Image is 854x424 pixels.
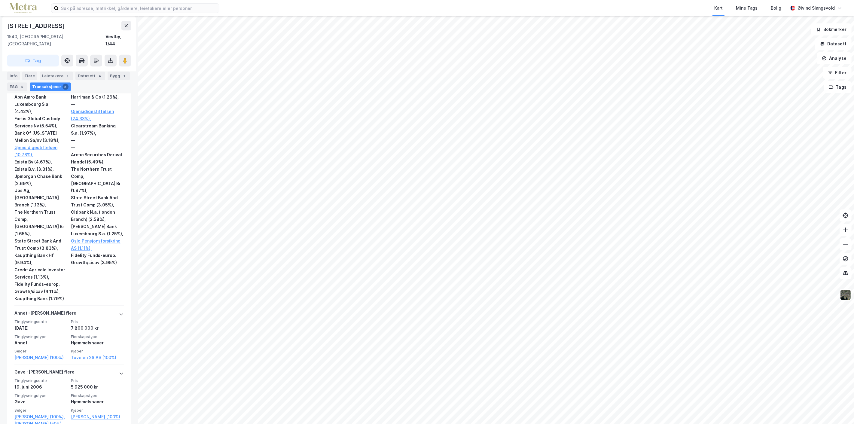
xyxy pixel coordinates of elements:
div: Eiere [22,72,37,80]
div: 4 [97,73,103,79]
button: Filter [823,67,852,79]
div: Leietakere [40,72,73,80]
span: Selger [14,349,67,354]
div: Datasett [75,72,105,80]
div: [PERSON_NAME] Bank Luxembourg S.a. (1.25%), [71,223,124,237]
div: Gave - [PERSON_NAME] flere [14,369,75,378]
div: 1 [121,73,127,79]
span: Tinglysningstype [14,334,67,339]
div: Annet [14,339,67,346]
div: Citibank N.a. (london Branch) (2.58%), [71,209,124,223]
a: Gjensidigestiftelsen (24.33%), [71,108,124,122]
button: Datasett [815,38,852,50]
span: Tinglysningstype [14,393,67,398]
div: Bolig [771,5,781,12]
div: Ubs Ag, [GEOGRAPHIC_DATA] Branch (1.13%), [14,187,67,209]
div: Gave [14,398,67,406]
div: [STREET_ADDRESS] [7,21,66,31]
div: Hjemmelshaver [71,398,124,406]
span: Eierskapstype [71,334,124,339]
a: [PERSON_NAME] (100%) [71,413,124,421]
div: — [71,137,124,144]
img: metra-logo.256734c3b2bbffee19d4.png [10,3,37,14]
div: 8 [63,84,69,90]
div: Brown Brothers Harriman & Co (1.26%), [71,86,124,101]
div: Hjemmelshaver [71,339,124,346]
a: Gjensidigestiftelsen (10.78%), [14,144,67,158]
div: The Northern Trust Comp, [GEOGRAPHIC_DATA] Br (1.65%), [14,209,67,237]
img: 9k= [840,289,851,300]
div: Bygg [108,72,130,80]
div: 19. juni 2006 [14,384,67,391]
div: State Street Bank And Trust Comp (3.83%), [14,237,67,252]
div: Kontrollprogram for chat [824,395,854,424]
div: 7 800 000 kr [71,325,124,332]
div: 1 [65,73,71,79]
button: Bokmerker [811,23,852,35]
span: Kjøper [71,408,124,413]
div: Øivind Slangsvold [798,5,835,12]
a: Toveien 28 AS (100%) [71,354,124,361]
button: Tag [7,55,59,67]
span: Tinglysningsdato [14,378,67,383]
iframe: Chat Widget [824,395,854,424]
div: Fidelity Funds-europ. Growth/sicav (4.11%), [14,281,67,295]
div: Bank Of [US_STATE] Mellon Sa/nv (3.18%), [14,130,67,144]
div: Annet - [PERSON_NAME] flere [14,310,76,319]
div: Arctic Securities Derivat Handel (5.49%), [71,151,124,166]
span: Eierskapstype [71,393,124,398]
div: Fidelity Funds-europ. Growth/sicav (3.95%) [71,252,124,266]
a: [PERSON_NAME] (100%) [14,354,67,361]
div: Vestby, 1/44 [105,33,131,47]
div: State Street Bank And Trust Comp (3.05%), [71,194,124,209]
div: Mine Tags [736,5,758,12]
div: [DATE] [14,325,67,332]
div: Clearstream Banking S.a. (1.97%), [71,122,124,137]
div: The Northern Trust Comp, [GEOGRAPHIC_DATA] Br (1.97%), [71,166,124,194]
button: Tags [824,81,852,93]
div: Info [7,72,20,80]
a: [PERSON_NAME] (100%), [14,413,67,421]
div: Fortis Global Custody Services Nv (5.54%), [14,115,67,130]
div: Exista Bv (4.67%), [14,158,67,166]
div: 6 [19,84,25,90]
div: ESG [7,82,27,91]
div: — [71,144,124,151]
div: 1540, [GEOGRAPHIC_DATA], [GEOGRAPHIC_DATA] [7,33,105,47]
div: Exista B.v. (3.31%), [14,166,67,173]
a: Oslo Pensjonsforsikring AS (1.11%), [71,237,124,252]
span: Selger [14,408,67,413]
div: Kaupthing Bank Hf (9.94%), [14,252,67,266]
button: Analyse [817,52,852,64]
div: Kart [714,5,723,12]
span: Pris [71,319,124,324]
input: Søk på adresse, matrikkel, gårdeiere, leietakere eller personer [59,4,219,13]
div: Transaksjoner [30,82,71,91]
span: Tinglysningsdato [14,319,67,324]
div: Kaupthing Bank (1.79%) [14,295,67,302]
div: Abn Amro Bank Luxembourg S.a. (4.42%), [14,93,67,115]
div: Credit Agricole Investor Services (1.13%), [14,266,67,281]
div: — [71,101,124,108]
span: Pris [71,378,124,383]
div: Jpmorgan Chase Bank (2.69%), [14,173,67,187]
span: Kjøper [71,349,124,354]
div: 5 925 000 kr [71,384,124,391]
